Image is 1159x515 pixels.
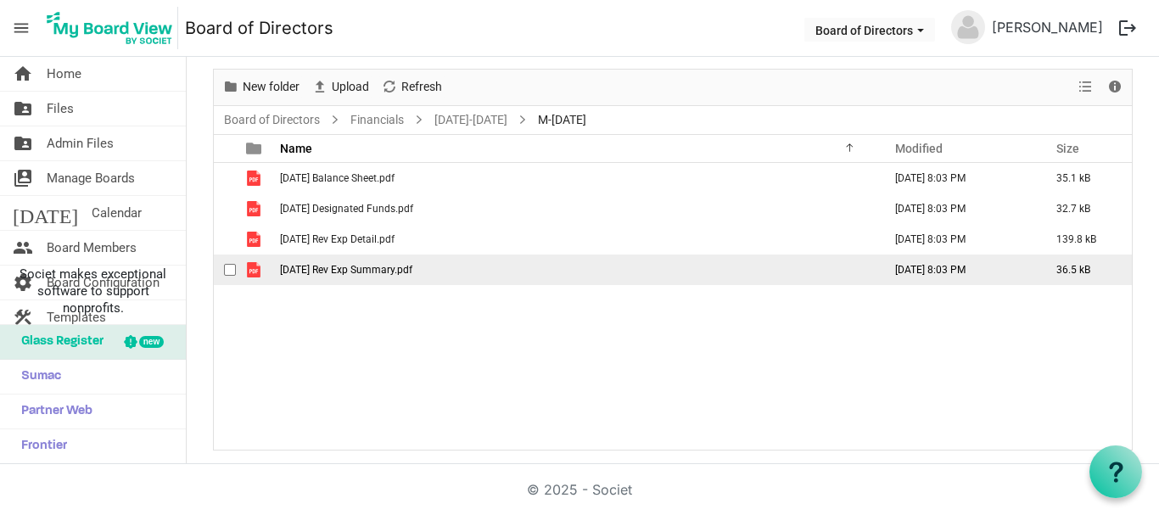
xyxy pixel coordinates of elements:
div: New folder [216,70,305,105]
span: Size [1056,142,1079,155]
div: Refresh [375,70,448,105]
span: Manage Boards [47,161,135,195]
span: Board Members [47,231,137,265]
td: 32.7 kB is template cell column header Size [1039,193,1132,224]
span: New folder [241,76,301,98]
button: Upload [309,76,372,98]
span: switch_account [13,161,33,195]
span: Home [47,57,81,91]
button: Board of Directors dropdownbutton [804,18,935,42]
a: My Board View Logo [42,7,185,49]
td: July 21, 2025 8:03 PM column header Modified [877,163,1039,193]
span: [DATE] [13,196,78,230]
td: checkbox [214,224,236,255]
span: M-[DATE] [535,109,590,131]
span: Admin Files [47,126,114,160]
div: View [1072,70,1100,105]
span: Calendar [92,196,142,230]
span: menu [5,12,37,44]
td: is template cell column header type [236,255,275,285]
a: [PERSON_NAME] [985,10,1110,44]
span: [DATE] Designated Funds.pdf [280,203,413,215]
td: June 2025 Designated Funds.pdf is template cell column header Name [275,193,877,224]
div: Upload [305,70,375,105]
button: logout [1110,10,1145,46]
span: folder_shared [13,92,33,126]
span: Files [47,92,74,126]
span: Upload [330,76,371,98]
td: 139.8 kB is template cell column header Size [1039,224,1132,255]
span: [DATE] Rev Exp Summary.pdf [280,264,412,276]
a: Financials [347,109,407,131]
button: View dropdownbutton [1075,76,1095,98]
span: Societ makes exceptional software to support nonprofits. [8,266,178,316]
span: Name [280,142,312,155]
td: July 21, 2025 8:03 PM column header Modified [877,224,1039,255]
td: is template cell column header type [236,163,275,193]
td: checkbox [214,193,236,224]
span: Refresh [400,76,444,98]
td: June 2025 Rev Exp Detail.pdf is template cell column header Name [275,224,877,255]
span: home [13,57,33,91]
td: June 2025 Balance Sheet.pdf is template cell column header Name [275,163,877,193]
img: My Board View Logo [42,7,178,49]
td: July 21, 2025 8:03 PM column header Modified [877,255,1039,285]
span: [DATE] Balance Sheet.pdf [280,172,395,184]
a: Board of Directors [221,109,323,131]
span: Sumac [13,360,61,394]
a: [DATE]-[DATE] [431,109,511,131]
div: Details [1100,70,1129,105]
span: people [13,231,33,265]
span: Modified [895,142,943,155]
button: Refresh [378,76,445,98]
td: July 21, 2025 8:03 PM column header Modified [877,193,1039,224]
a: © 2025 - Societ [527,481,632,498]
td: 35.1 kB is template cell column header Size [1039,163,1132,193]
span: folder_shared [13,126,33,160]
td: June 2025 Rev Exp Summary.pdf is template cell column header Name [275,255,877,285]
img: no-profile-picture.svg [951,10,985,44]
td: checkbox [214,163,236,193]
td: is template cell column header type [236,193,275,224]
span: Glass Register [13,325,104,359]
span: [DATE] Rev Exp Detail.pdf [280,233,395,245]
button: New folder [220,76,303,98]
span: Frontier [13,429,67,463]
div: new [139,336,164,348]
td: checkbox [214,255,236,285]
button: Details [1104,76,1127,98]
td: 36.5 kB is template cell column header Size [1039,255,1132,285]
a: Board of Directors [185,11,333,45]
span: Partner Web [13,395,92,428]
td: is template cell column header type [236,224,275,255]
